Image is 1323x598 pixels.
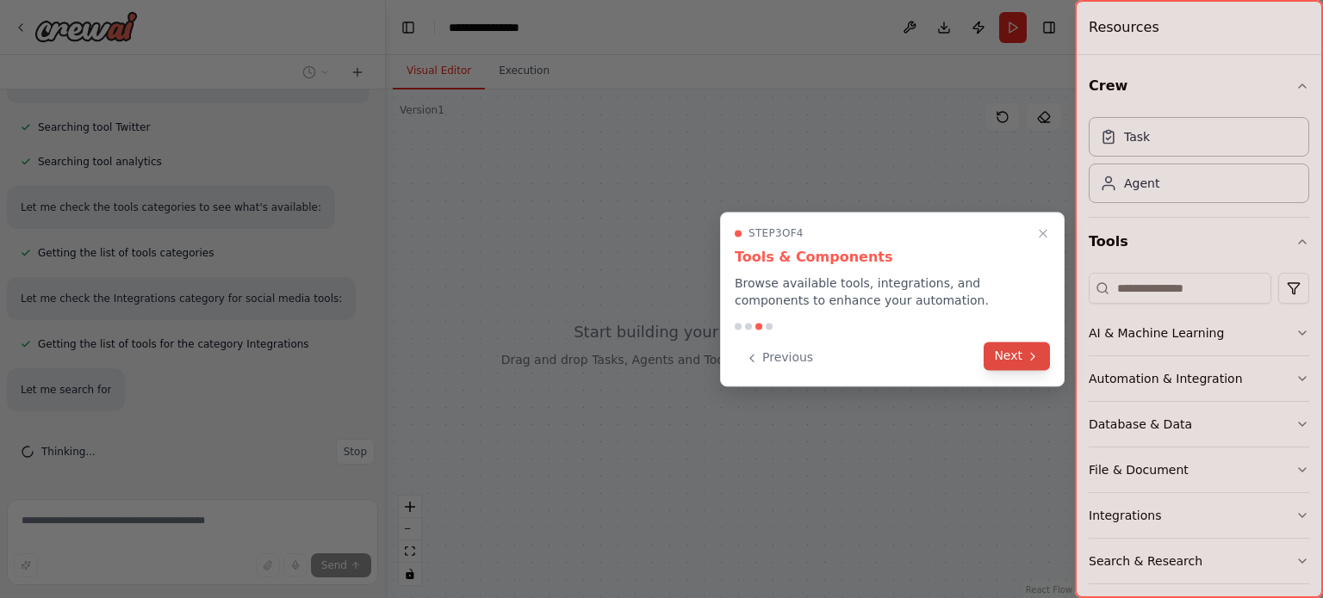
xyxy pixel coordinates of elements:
[735,247,1050,268] h3: Tools & Components
[748,226,804,240] span: Step 3 of 4
[396,15,420,40] button: Hide left sidebar
[735,274,1050,309] p: Browse available tools, integrations, and components to enhance your automation.
[984,342,1050,370] button: Next
[735,343,823,372] button: Previous
[1033,223,1053,244] button: Close walkthrough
